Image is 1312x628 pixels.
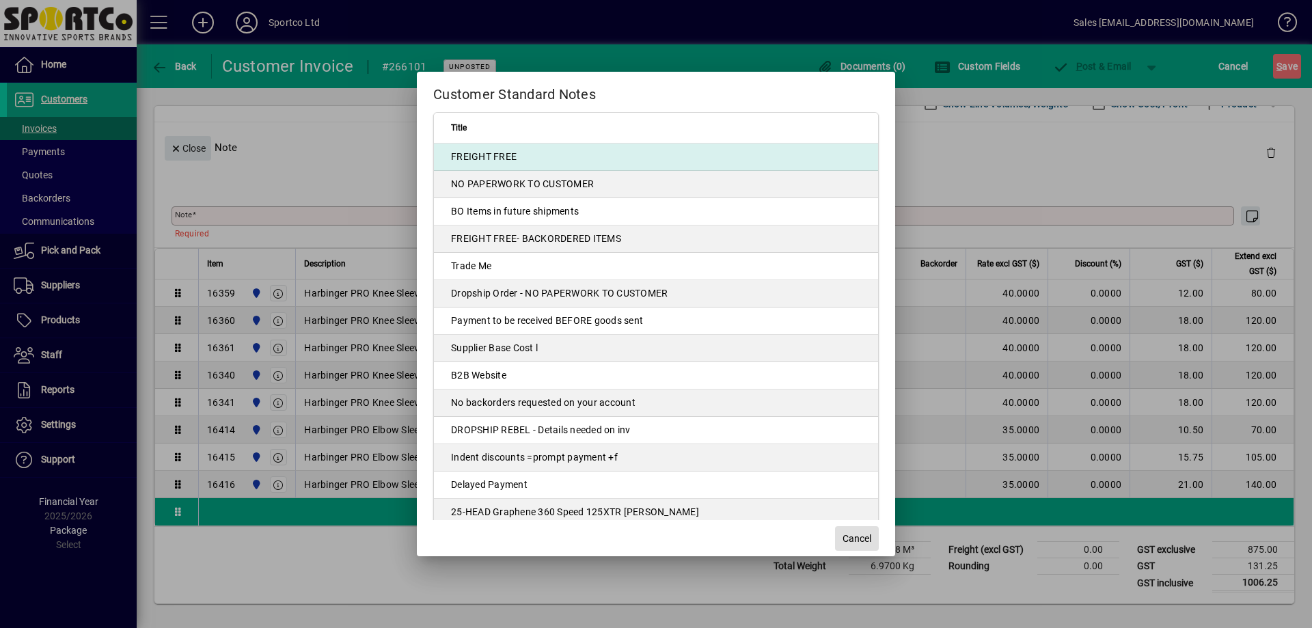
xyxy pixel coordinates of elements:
[434,171,878,198] td: NO PAPERWORK TO CUSTOMER
[434,253,878,280] td: Trade Me
[835,526,879,551] button: Cancel
[417,72,895,111] h2: Customer Standard Notes
[434,472,878,499] td: Delayed Payment
[434,390,878,417] td: No backorders requested on your account
[434,226,878,253] td: FREIGHT FREE- BACKORDERED ITEMS
[434,417,878,444] td: DROPSHIP REBEL - Details needed on inv
[434,444,878,472] td: Indent discounts =prompt payment +f
[843,532,871,546] span: Cancel
[434,308,878,335] td: Payment to be received BEFORE goods sent
[434,280,878,308] td: Dropship Order - NO PAPERWORK TO CUSTOMER
[434,335,878,362] td: Supplier Base Cost l
[434,362,878,390] td: B2B Website
[434,198,878,226] td: BO Items in future shipments
[451,120,467,135] span: Title
[434,144,878,171] td: FREIGHT FREE
[434,499,878,526] td: 25-HEAD Graphene 360 Speed 125XTR [PERSON_NAME]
